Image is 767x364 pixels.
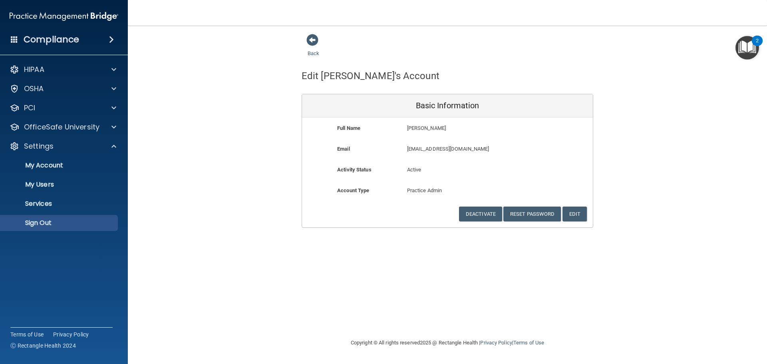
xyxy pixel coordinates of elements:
[24,122,99,132] p: OfficeSafe University
[337,125,360,131] b: Full Name
[407,165,488,175] p: Active
[308,41,319,56] a: Back
[24,141,54,151] p: Settings
[5,161,114,169] p: My Account
[480,340,512,346] a: Privacy Policy
[24,103,35,113] p: PCI
[10,342,76,350] span: Ⓒ Rectangle Health 2024
[337,187,369,193] b: Account Type
[337,167,372,173] b: Activity Status
[503,207,561,221] button: Reset Password
[407,144,535,154] p: [EMAIL_ADDRESS][DOMAIN_NAME]
[459,207,502,221] button: Deactivate
[24,84,44,93] p: OSHA
[302,94,593,117] div: Basic Information
[10,65,116,74] a: HIPAA
[302,71,439,81] h4: Edit [PERSON_NAME]'s Account
[5,219,114,227] p: Sign Out
[5,181,114,189] p: My Users
[10,103,116,113] a: PCI
[10,141,116,151] a: Settings
[302,330,593,356] div: Copyright © All rights reserved 2025 @ Rectangle Health | |
[10,122,116,132] a: OfficeSafe University
[5,200,114,208] p: Services
[407,186,488,195] p: Practice Admin
[10,84,116,93] a: OSHA
[10,8,118,24] img: PMB logo
[24,34,79,45] h4: Compliance
[513,340,544,346] a: Terms of Use
[10,330,44,338] a: Terms of Use
[24,65,44,74] p: HIPAA
[53,330,89,338] a: Privacy Policy
[562,207,587,221] button: Edit
[735,36,759,60] button: Open Resource Center, 2 new notifications
[756,41,759,51] div: 2
[407,123,535,133] p: [PERSON_NAME]
[337,146,350,152] b: Email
